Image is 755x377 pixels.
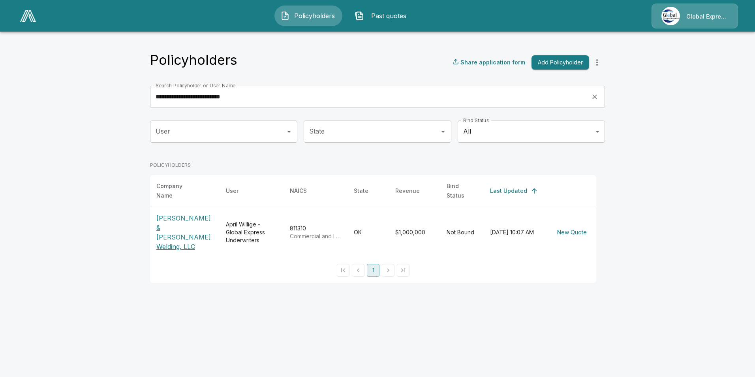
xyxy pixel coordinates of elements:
nav: pagination navigation [336,264,411,277]
div: NAICS [290,186,307,196]
label: Search Policyholder or User Name [156,82,235,89]
span: Policyholders [293,11,336,21]
div: All [458,121,605,143]
div: Revenue [395,186,420,196]
div: State [354,186,368,196]
button: New Quote [554,225,590,240]
img: Past quotes Icon [355,11,364,21]
p: [PERSON_NAME] & [PERSON_NAME] Welding, LLC [156,213,213,251]
div: Last Updated [490,186,527,196]
td: Not Bound [440,207,484,258]
p: Share application form [460,58,525,66]
button: Open [438,126,449,137]
p: Commercial and Industrial Machinery and Equipment (except Automotive and Electronic) Repair and M... [290,232,341,240]
img: AA Logo [20,10,36,22]
th: Bind Status [440,175,484,207]
button: page 1 [367,264,379,277]
button: Open [284,126,295,137]
button: clear search [589,91,601,103]
table: simple table [150,175,596,258]
div: April Willige - Global Express Underwriters [226,221,277,244]
h4: Policyholders [150,52,237,68]
td: OK [347,207,389,258]
p: POLICYHOLDERS [150,162,596,169]
span: Past quotes [367,11,411,21]
td: [DATE] 10:07 AM [484,207,548,258]
button: Add Policyholder [532,55,589,70]
button: more [589,55,605,70]
img: Policyholders Icon [280,11,290,21]
label: Bind Status [463,117,489,124]
div: 811310 [290,224,341,240]
a: Add Policyholder [528,55,589,70]
div: User [226,186,239,196]
button: Policyholders IconPolicyholders [274,6,342,26]
div: Company Name [156,181,199,200]
td: $1,000,000 [389,207,440,258]
button: Past quotes IconPast quotes [349,6,417,26]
